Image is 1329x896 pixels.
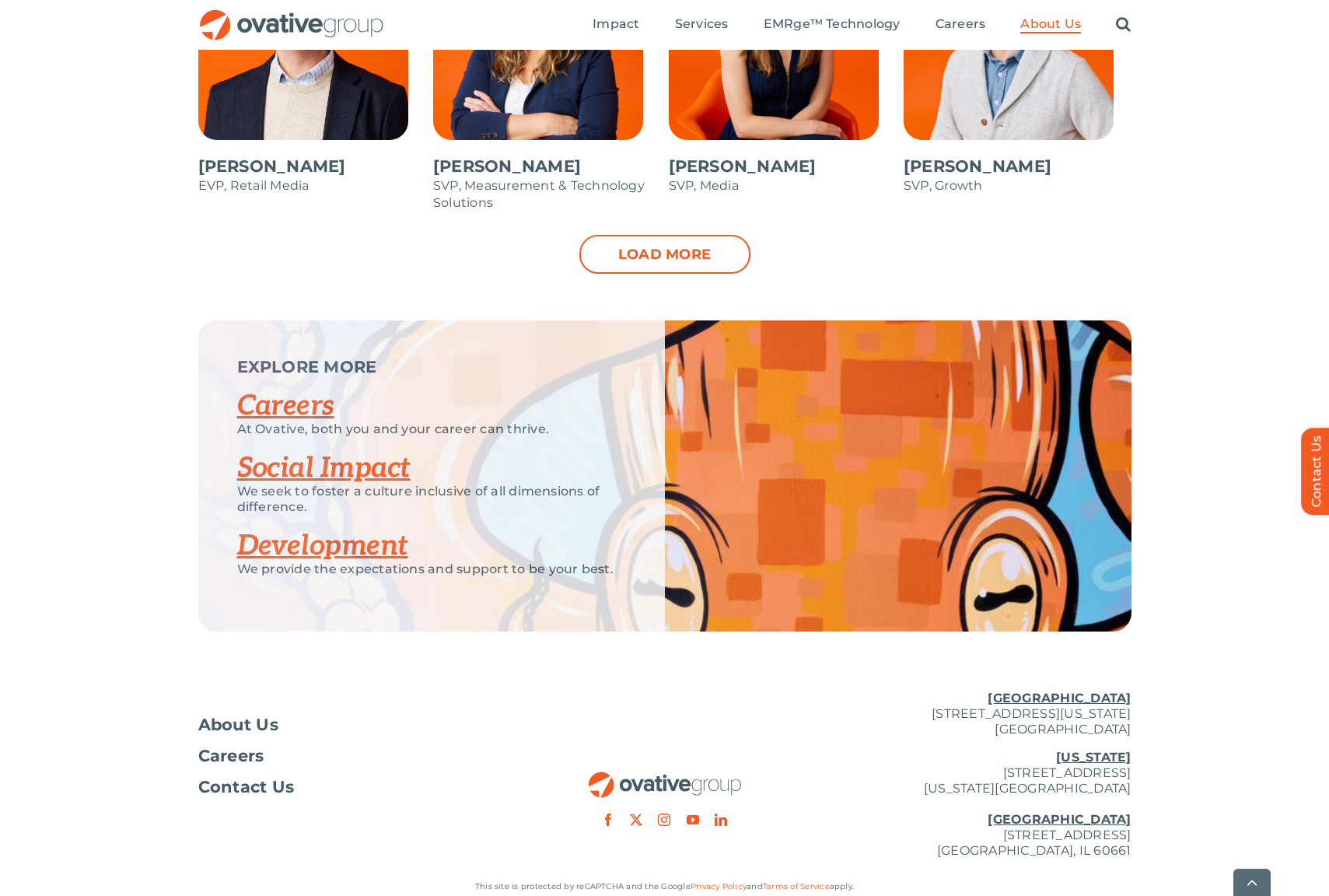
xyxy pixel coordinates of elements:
p: At Ovative, both you and your career can thrive. [237,422,626,437]
a: Search [1116,16,1131,33]
p: We provide the expectations and support to be your best. [237,562,626,577]
span: About Us [1020,16,1081,32]
p: [STREET_ADDRESS] [US_STATE][GEOGRAPHIC_DATA] [STREET_ADDRESS] [GEOGRAPHIC_DATA], IL 60661 [820,750,1131,859]
span: About Us [198,717,279,733]
a: OG_Full_horizontal_RGB [198,8,385,23]
a: OG_Full_horizontal_RGB [587,770,743,785]
a: facebook [602,814,614,826]
a: youtube [687,814,699,826]
nav: Footer Menu [198,717,509,795]
span: Careers [936,16,986,32]
a: Services [675,16,729,33]
a: twitter [630,814,642,826]
a: linkedin [715,814,727,826]
a: About Us [198,717,509,733]
span: Careers [198,748,264,764]
a: Impact [593,16,639,33]
a: Careers [198,748,509,764]
span: Impact [593,16,639,32]
a: Contact Us [198,779,509,795]
a: About Us [1020,16,1081,33]
a: Load more [579,235,750,274]
a: Social Impact [237,451,411,485]
a: Careers [936,16,986,33]
a: Privacy Policy [691,881,747,891]
p: EXPLORE MORE [237,359,626,375]
a: instagram [658,814,670,826]
p: [STREET_ADDRESS][US_STATE] [GEOGRAPHIC_DATA] [820,691,1131,737]
a: EMRge™ Technology [764,16,901,33]
u: [US_STATE] [1056,750,1131,765]
a: Development [237,529,408,563]
p: This site is protected by reCAPTCHA and the Google and apply. [198,879,1131,894]
u: [GEOGRAPHIC_DATA] [988,812,1131,827]
a: Terms of Service [763,881,830,891]
span: EMRge™ Technology [764,16,901,32]
p: We seek to foster a culture inclusive of all dimensions of difference. [237,484,626,515]
span: Services [675,16,729,32]
span: Contact Us [198,779,295,795]
a: Careers [237,389,334,423]
u: [GEOGRAPHIC_DATA] [988,691,1131,705]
